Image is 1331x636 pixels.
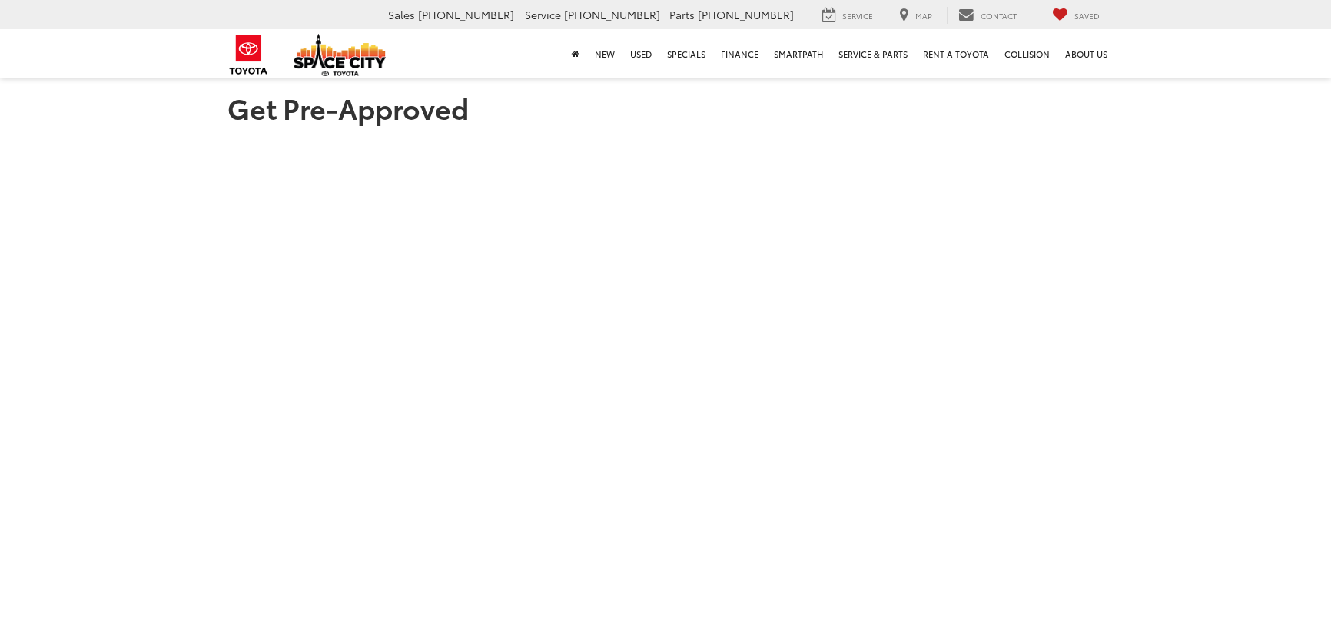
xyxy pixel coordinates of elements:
a: Finance [713,29,766,78]
span: Parts [669,7,695,22]
a: New [587,29,622,78]
span: [PHONE_NUMBER] [698,7,794,22]
span: Service [842,10,873,22]
img: Toyota [220,30,277,80]
a: Service [811,7,885,24]
h1: Get Pre-Approved [227,92,1104,123]
a: Contact [947,7,1028,24]
span: Contact [981,10,1017,22]
a: Map [888,7,944,24]
span: Map [915,10,932,22]
a: SmartPath [766,29,831,78]
a: Rent a Toyota [915,29,997,78]
span: Service [525,7,561,22]
a: My Saved Vehicles [1041,7,1111,24]
span: [PHONE_NUMBER] [418,7,514,22]
img: Space City Toyota [294,34,386,76]
a: About Us [1057,29,1115,78]
a: Service & Parts [831,29,915,78]
a: Home [564,29,587,78]
a: Used [622,29,659,78]
span: [PHONE_NUMBER] [564,7,660,22]
a: Specials [659,29,713,78]
a: Collision [997,29,1057,78]
span: Saved [1074,10,1100,22]
span: Sales [388,7,415,22]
